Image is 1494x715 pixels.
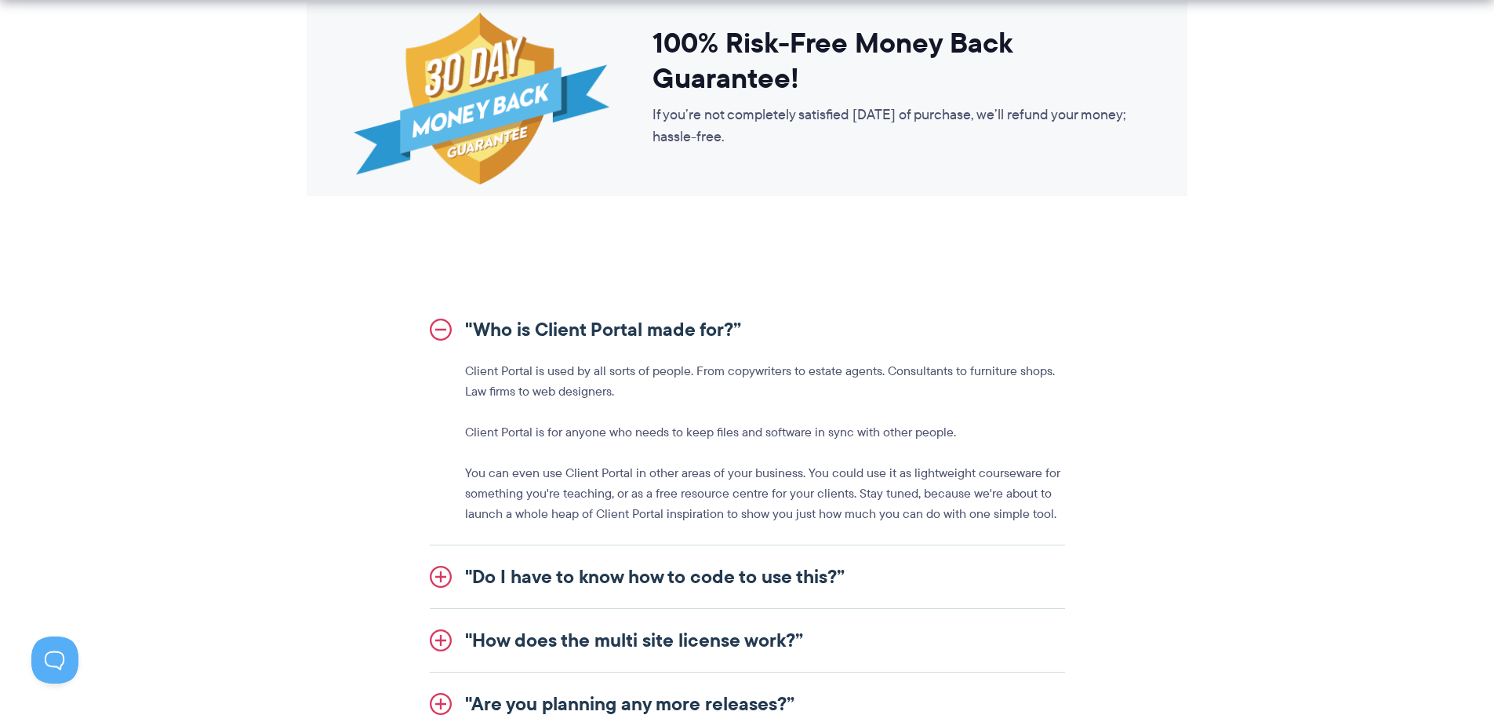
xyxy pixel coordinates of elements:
p: You can even use Client Portal in other areas of your business. You could use it as lightweight c... [465,463,1065,524]
h3: 100% Risk-Free Money Back Guarantee! [652,25,1140,97]
p: If you’re not completely satisfied [DATE] of purchase, we’ll refund your money; hassle-free. [652,104,1140,148]
p: Client Portal is for anyone who needs to keep files and software in sync with other people. [465,422,1065,443]
a: "How does the multi site license work?” [430,609,1065,672]
a: "Who is Client Portal made for?” [430,298,1065,361]
iframe: Toggle Customer Support [31,637,78,684]
p: Client Portal is used by all sorts of people. From copywriters to estate agents. Consultants to f... [465,361,1065,402]
a: "Do I have to know how to code to use this?” [430,545,1065,608]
